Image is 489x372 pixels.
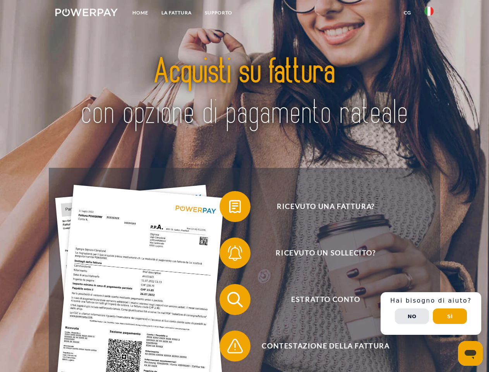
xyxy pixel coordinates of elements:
button: Estratto conto [220,284,421,315]
img: qb_bell.svg [225,243,245,263]
button: No [395,308,429,324]
span: Ricevuto un sollecito? [231,238,420,269]
img: logo-powerpay-white.svg [55,9,118,16]
img: qb_search.svg [225,290,245,309]
img: title-powerpay_it.svg [74,37,415,148]
a: Home [126,6,155,20]
img: it [424,7,434,16]
span: Estratto conto [231,284,420,315]
button: Contestazione della fattura [220,331,421,362]
div: Schnellhilfe [381,292,481,335]
button: Ricevuto un sollecito? [220,238,421,269]
img: qb_bill.svg [225,197,245,216]
a: Supporto [198,6,239,20]
img: qb_warning.svg [225,336,245,356]
span: Ricevuto una fattura? [231,191,420,222]
button: Sì [433,308,467,324]
a: CG [397,6,418,20]
h3: Hai bisogno di aiuto? [385,297,477,305]
iframe: Pulsante per aprire la finestra di messaggistica [458,341,483,366]
button: Ricevuto una fattura? [220,191,421,222]
a: LA FATTURA [155,6,198,20]
span: Contestazione della fattura [231,331,420,362]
